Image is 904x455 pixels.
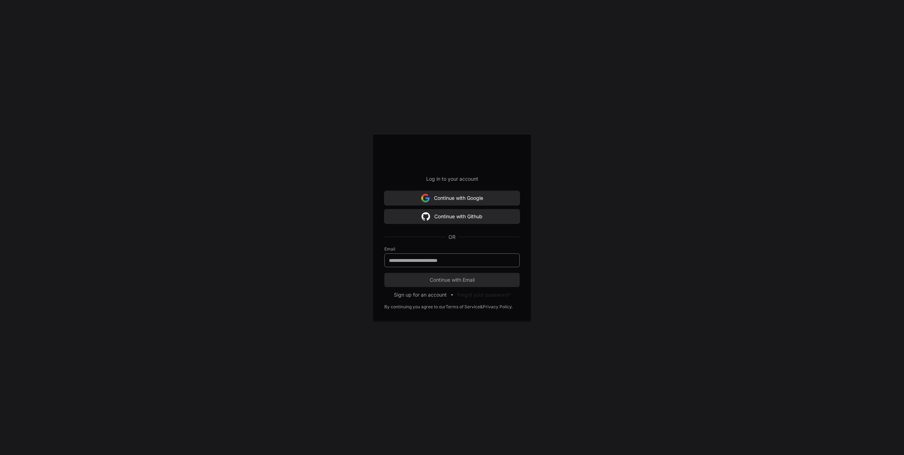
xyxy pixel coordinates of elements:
[483,304,513,310] a: Privacy Policy.
[384,276,520,283] span: Continue with Email
[480,304,483,310] div: &
[446,234,458,241] span: OR
[457,291,510,298] button: Forgot your password?
[384,209,520,224] button: Continue with Github
[384,191,520,205] button: Continue with Google
[384,175,520,182] p: Log in to your account
[384,273,520,287] button: Continue with Email
[422,209,430,224] img: Sign in with google
[421,191,430,205] img: Sign in with google
[384,246,520,252] label: Email
[384,304,446,310] div: By continuing you agree to our
[394,291,447,298] button: Sign up for an account
[446,304,480,310] a: Terms of Service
